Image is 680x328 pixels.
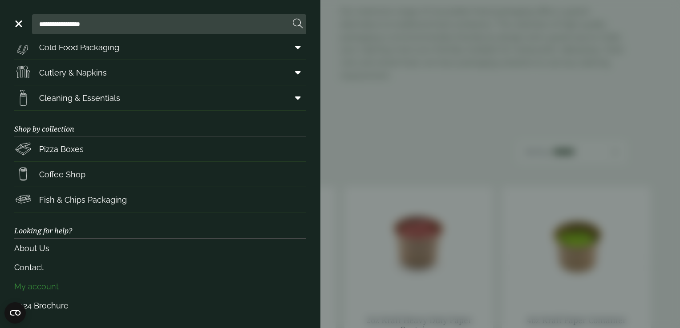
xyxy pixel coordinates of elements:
[14,212,306,238] h3: Looking for help?
[14,85,306,110] a: Cleaning & Essentials
[39,143,84,155] span: Pizza Boxes
[39,194,127,206] span: Fish & Chips Packaging
[14,165,32,183] img: HotDrink_paperCup.svg
[39,168,85,180] span: Coffee Shop
[39,67,107,79] span: Cutlery & Napkins
[14,187,306,212] a: Fish & Chips Packaging
[14,296,306,315] a: 2024 Brochure
[39,41,119,53] span: Cold Food Packaging
[14,162,306,187] a: Coffee Shop
[14,277,306,296] a: My account
[14,191,32,208] img: FishNchip_box.svg
[14,111,306,136] h3: Shop by collection
[14,35,306,60] a: Cold Food Packaging
[14,136,306,161] a: Pizza Boxes
[14,60,306,85] a: Cutlery & Napkins
[14,64,32,81] img: Cutlery.svg
[14,89,32,107] img: open-wipe.svg
[4,302,26,324] button: Open CMP widget
[14,258,306,277] a: Contact
[14,140,32,158] img: Pizza_boxes.svg
[39,92,120,104] span: Cleaning & Essentials
[14,239,306,258] a: About Us
[14,38,32,56] img: Sandwich_box.svg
